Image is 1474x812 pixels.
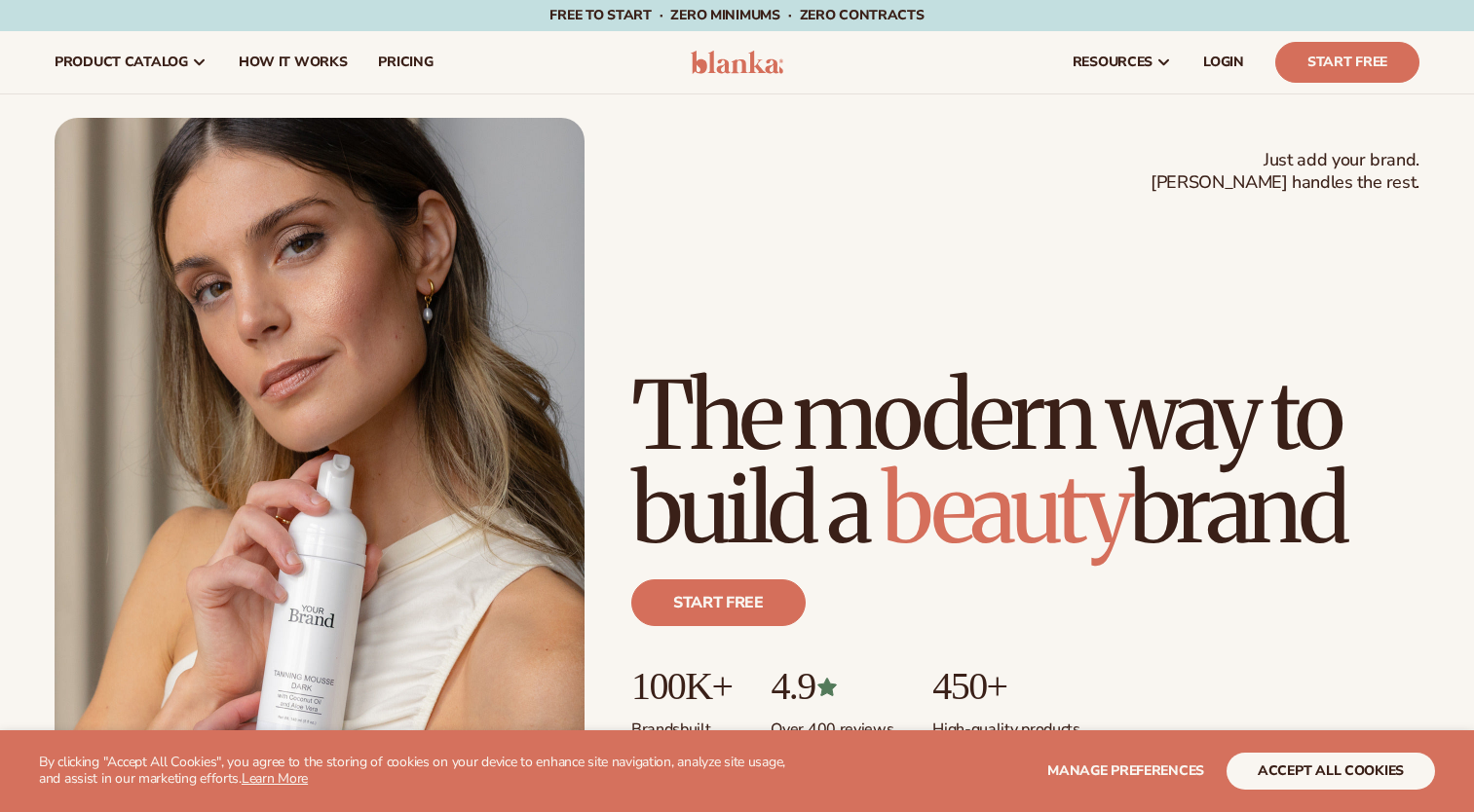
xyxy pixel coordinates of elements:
[932,708,1079,740] p: High-quality products
[1151,149,1419,195] span: Just add your brand. [PERSON_NAME] handles the rest.
[691,51,783,74] img: logo
[242,769,308,788] a: Learn More
[631,369,1419,556] h1: The modern way to build a brand
[771,708,893,740] p: Over 400 reviews
[932,665,1079,708] p: 450+
[1057,31,1188,93] a: resources
[239,55,348,70] span: How It Works
[631,665,732,708] p: 100K+
[549,6,924,24] span: Free to start · ZERO minimums · ZERO contracts
[1047,761,1204,780] span: Manage preferences
[1275,42,1419,83] a: Start Free
[39,31,223,93] a: product catalog
[631,579,806,626] a: Start free
[771,665,893,708] p: 4.9
[55,118,585,786] img: Female holding tanning mousse.
[882,451,1129,568] span: beauty
[378,55,433,70] span: pricing
[223,31,363,93] a: How It Works
[39,755,800,788] p: By clicking "Accept All Cookies", you agree to the storing of cookies on your device to enhance s...
[1047,753,1204,790] button: Manage preferences
[1188,31,1260,93] a: LOGIN
[631,708,732,740] p: Brands built
[1227,753,1435,790] button: accept all cookies
[55,55,188,70] span: product catalog
[1203,55,1244,70] span: LOGIN
[362,31,448,93] a: pricing
[1073,55,1153,70] span: resources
